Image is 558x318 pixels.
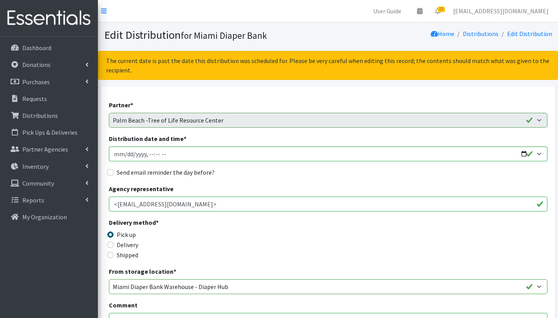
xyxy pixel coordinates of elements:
[22,145,68,153] p: Partner Agencies
[117,230,136,239] label: Pick up
[431,30,454,38] a: Home
[3,57,95,72] a: Donations
[130,101,133,109] abbr: required
[117,240,138,249] label: Delivery
[22,44,51,52] p: Dashboard
[109,134,186,143] label: Distribution date and time
[22,61,51,69] p: Donations
[22,112,58,119] p: Distributions
[104,28,325,42] h1: Edit Distribution
[109,267,176,276] label: From storage location
[109,100,133,110] label: Partner
[22,179,54,187] p: Community
[3,108,95,123] a: Distributions
[22,128,78,136] p: Pick Ups & Deliveries
[3,74,95,90] a: Purchases
[98,51,558,80] div: The current date is past the date this distribution was scheduled for. Please be very careful whe...
[3,125,95,140] a: Pick Ups & Deliveries
[22,213,67,221] p: My Organization
[367,3,408,19] a: User Guide
[3,91,95,107] a: Requests
[3,40,95,56] a: Dashboard
[3,209,95,225] a: My Organization
[181,30,267,41] small: for Miami Diaper Bank
[3,159,95,174] a: Inventory
[117,168,215,177] label: Send email reminder the day before?
[429,3,447,19] a: 23
[117,250,138,260] label: Shipped
[507,30,552,38] a: Edit Distribution
[3,141,95,157] a: Partner Agencies
[463,30,498,38] a: Distributions
[109,184,173,193] label: Agency representative
[22,196,44,204] p: Reports
[3,192,95,208] a: Reports
[3,175,95,191] a: Community
[22,163,49,170] p: Inventory
[438,7,445,12] span: 23
[173,267,176,275] abbr: required
[22,78,50,86] p: Purchases
[447,3,555,19] a: [EMAIL_ADDRESS][DOMAIN_NAME]
[3,5,95,31] img: HumanEssentials
[22,95,47,103] p: Requests
[184,135,186,143] abbr: required
[156,219,159,226] abbr: required
[109,218,219,230] legend: Delivery method
[109,300,137,310] label: Comment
